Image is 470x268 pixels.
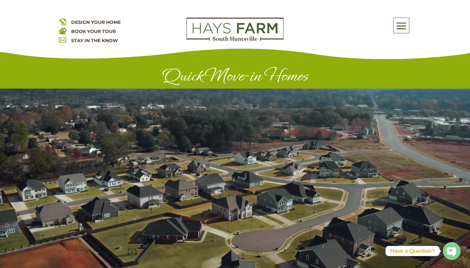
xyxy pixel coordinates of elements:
[186,37,284,42] a: hays farm homes huntsville development
[59,66,411,89] h1: Quick Move-in Homes
[59,27,66,34] img: book your home tour
[186,18,284,41] img: Logo
[71,38,118,43] a: STAY IN THE KNOW
[71,28,116,34] a: BOOK YOUR TOUR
